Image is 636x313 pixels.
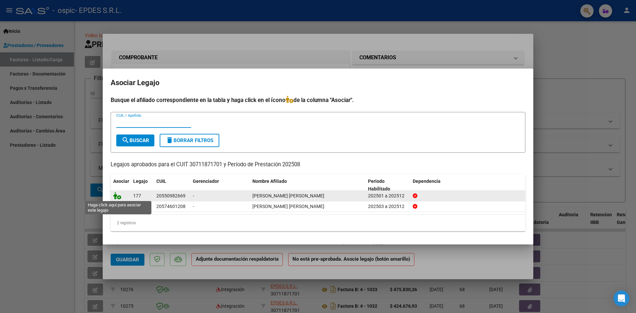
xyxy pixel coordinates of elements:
span: - [193,193,194,198]
span: 133 [133,204,141,209]
datatable-header-cell: Periodo Habilitado [365,174,410,196]
div: 2 registros [111,215,525,231]
button: Borrar Filtros [160,134,219,147]
div: 202503 a 202512 [368,203,407,210]
span: ORELLANO DAVID ALEJANDRO [252,204,324,209]
span: CUIL [156,179,166,184]
span: 177 [133,193,141,198]
span: - [193,204,194,209]
datatable-header-cell: CUIL [154,174,190,196]
span: Dependencia [413,179,441,184]
span: Gerenciador [193,179,219,184]
p: Legajos aprobados para el CUIT 30711871701 y Período de Prestación 202508 [111,161,525,169]
div: 20574601208 [156,203,185,210]
datatable-header-cell: Gerenciador [190,174,250,196]
div: 20550982669 [156,192,185,200]
datatable-header-cell: Asociar [111,174,131,196]
datatable-header-cell: Nombre Afiliado [250,174,365,196]
button: Buscar [116,134,154,146]
div: Open Intercom Messenger [613,290,629,306]
mat-icon: search [122,136,130,144]
span: CONDORI MIÑO THOMAS DAVID [252,193,324,198]
mat-icon: delete [166,136,174,144]
h4: Busque el afiliado correspondiente en la tabla y haga click en el ícono de la columna "Asociar". [111,96,525,104]
span: Legajo [133,179,148,184]
div: 202501 a 202512 [368,192,407,200]
span: Nombre Afiliado [252,179,287,184]
datatable-header-cell: Legajo [131,174,154,196]
span: Buscar [122,137,149,143]
span: Asociar [113,179,129,184]
span: Periodo Habilitado [368,179,390,191]
span: Borrar Filtros [166,137,213,143]
datatable-header-cell: Dependencia [410,174,526,196]
h2: Asociar Legajo [111,77,525,89]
